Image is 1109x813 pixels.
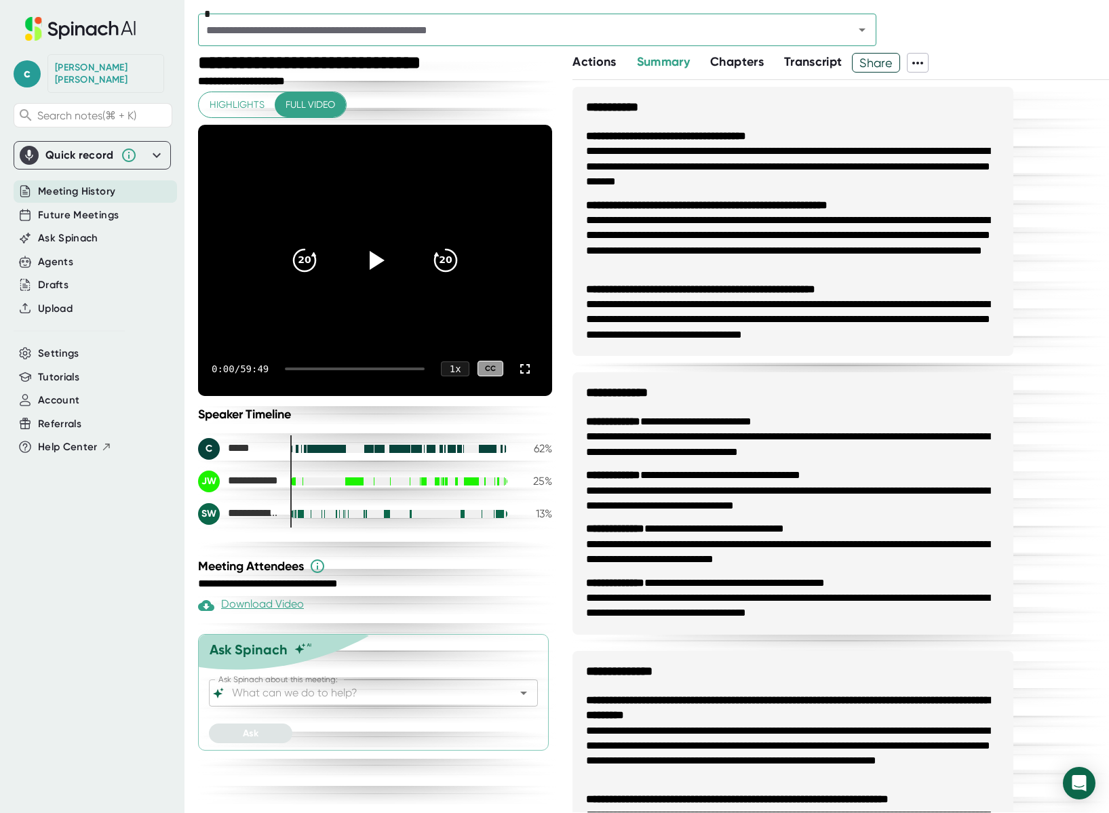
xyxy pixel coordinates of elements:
button: Ask Spinach [38,231,98,246]
button: Actions [572,53,616,71]
span: Full video [286,96,335,113]
span: Highlights [210,96,265,113]
button: Upload [38,301,73,317]
button: Open [853,20,872,39]
button: Referrals [38,416,81,432]
div: 13 % [518,507,552,520]
div: Meeting Attendees [198,558,556,574]
button: Open [514,683,533,702]
button: Tutorials [38,370,79,385]
div: 1 x [441,361,469,376]
div: Simon Wilsher [198,503,279,525]
div: Download Video [198,597,304,614]
div: Jessica Weil [198,471,279,492]
span: Search notes (⌘ + K) [37,109,136,122]
span: Ask [243,728,258,739]
span: Help Center [38,439,98,455]
button: Meeting History [38,184,115,199]
div: CC [478,361,503,376]
button: Chapters [710,53,764,71]
div: JW [198,471,220,492]
button: Summary [637,53,690,71]
div: Speaker Timeline [198,407,552,422]
button: Future Meetings [38,207,119,223]
div: Chris [198,438,279,460]
button: Settings [38,346,79,361]
div: 0:00 / 59:49 [212,363,269,374]
span: Transcript [784,54,842,69]
span: Summary [637,54,690,69]
span: Share [853,51,899,75]
button: Ask [209,723,292,743]
button: Help Center [38,439,112,455]
button: Account [38,393,79,408]
div: Open Intercom Messenger [1063,767,1095,799]
div: 25 % [518,475,552,488]
div: SW [198,503,220,525]
button: Transcript [784,53,842,71]
div: Quick record [20,142,165,169]
div: Ask Spinach [210,641,288,658]
span: c [14,60,41,87]
button: Drafts [38,277,69,293]
button: Share [852,53,900,73]
button: Highlights [199,92,275,117]
input: What can we do to help? [229,683,494,702]
span: Actions [572,54,616,69]
div: 62 % [518,442,552,455]
div: Quick record [45,148,114,162]
button: Agents [38,254,73,270]
div: Chris Guill [55,62,157,85]
button: Full video [275,92,346,117]
div: C [198,438,220,460]
span: Chapters [710,54,764,69]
